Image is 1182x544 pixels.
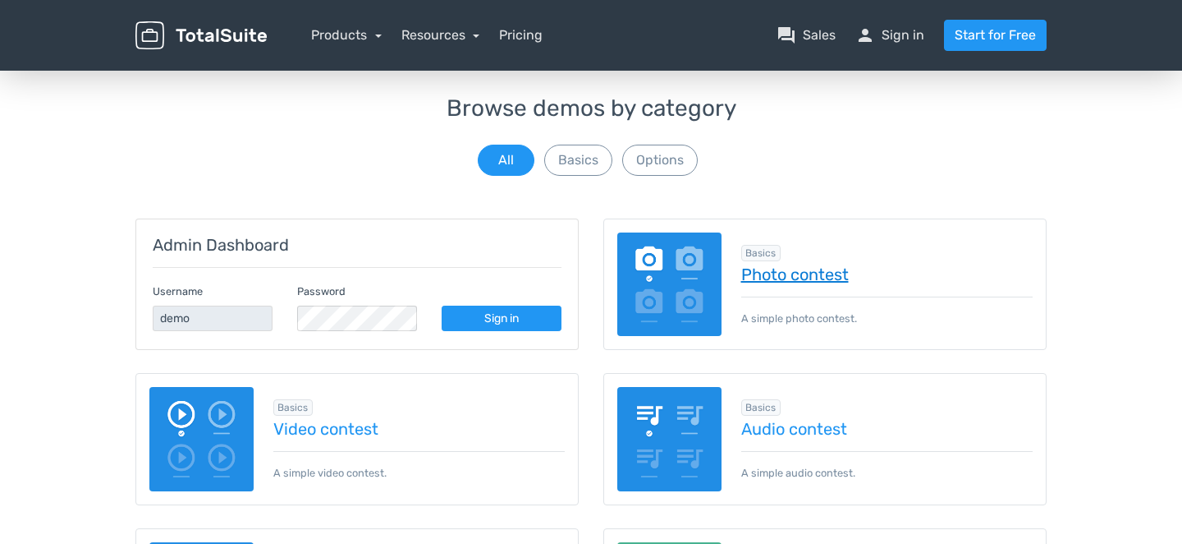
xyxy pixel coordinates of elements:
[135,21,267,50] img: TotalSuite for WordPress
[401,27,480,43] a: Resources
[622,145,698,176] button: Options
[149,387,254,491] img: video-poll.png.webp
[944,20,1047,51] a: Start for Free
[153,236,561,254] h5: Admin Dashboard
[153,284,203,299] label: Username
[273,420,566,438] a: Video contest
[442,306,561,331] a: Sign in
[741,245,781,261] span: Browse all in Basics
[617,387,722,491] img: audio-poll.png.webp
[741,265,1033,284] a: Photo contest
[777,25,836,45] a: question_answerSales
[855,25,875,45] span: person
[478,145,534,176] button: All
[135,96,1047,122] h3: Browse demos by category
[855,25,924,45] a: personSign in
[499,25,543,45] a: Pricing
[311,27,382,43] a: Products
[741,451,1033,481] p: A simple audio contest.
[273,451,566,481] p: A simple video contest.
[617,233,722,337] img: image-poll.png.webp
[741,399,781,416] span: Browse all in Basics
[544,145,612,176] button: Basics
[273,399,314,416] span: Browse all in Basics
[297,284,346,299] label: Password
[777,25,796,45] span: question_answer
[741,297,1033,326] p: A simple photo contest.
[741,420,1033,438] a: Audio contest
